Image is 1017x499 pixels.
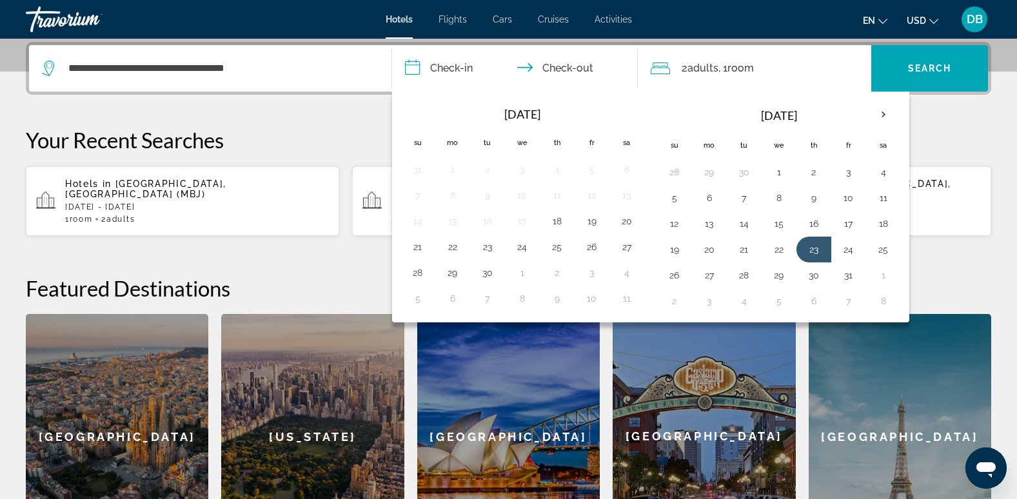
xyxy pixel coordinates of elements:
[866,100,901,130] button: Next month
[65,179,226,199] span: [GEOGRAPHIC_DATA], [GEOGRAPHIC_DATA] (MBJ)
[538,14,569,24] span: Cruises
[617,212,637,230] button: Day 20
[617,264,637,282] button: Day 4
[26,275,991,301] h2: Featured Destinations
[512,212,533,230] button: Day 17
[664,266,685,284] button: Day 26
[804,292,824,310] button: Day 6
[65,202,329,211] p: [DATE] - [DATE]
[682,59,718,77] span: 2
[439,14,467,24] a: Flights
[547,186,568,204] button: Day 11
[769,240,789,259] button: Day 22
[804,163,824,181] button: Day 2
[29,45,988,92] div: Search widget
[477,289,498,308] button: Day 7
[617,238,637,256] button: Day 27
[699,240,720,259] button: Day 20
[408,212,428,230] button: Day 14
[838,163,859,181] button: Day 3
[435,100,609,128] th: [DATE]
[838,266,859,284] button: Day 31
[408,289,428,308] button: Day 5
[769,215,789,233] button: Day 15
[26,3,155,36] a: Travorium
[595,14,632,24] a: Activities
[965,447,1007,489] iframe: Button to launch messaging window
[392,45,638,92] button: Check in and out dates
[692,100,866,131] th: [DATE]
[718,59,754,77] span: , 1
[863,15,875,26] span: en
[687,62,718,74] span: Adults
[699,266,720,284] button: Day 27
[512,161,533,179] button: Day 3
[873,240,894,259] button: Day 25
[734,292,755,310] button: Day 4
[769,163,789,181] button: Day 1
[873,215,894,233] button: Day 18
[871,45,988,92] button: Search
[734,240,755,259] button: Day 21
[907,11,938,30] button: Change currency
[838,240,859,259] button: Day 24
[547,212,568,230] button: Day 18
[699,163,720,181] button: Day 29
[442,212,463,230] button: Day 15
[408,161,428,179] button: Day 31
[582,238,602,256] button: Day 26
[582,186,602,204] button: Day 12
[101,215,135,224] span: 2
[106,215,135,224] span: Adults
[873,266,894,284] button: Day 1
[408,186,428,204] button: Day 7
[734,215,755,233] button: Day 14
[442,186,463,204] button: Day 8
[477,238,498,256] button: Day 23
[664,292,685,310] button: Day 2
[638,45,871,92] button: Travelers: 2 adults, 0 children
[547,238,568,256] button: Day 25
[617,161,637,179] button: Day 6
[512,289,533,308] button: Day 8
[908,63,952,73] span: Search
[477,161,498,179] button: Day 2
[769,266,789,284] button: Day 29
[65,215,92,224] span: 1
[838,292,859,310] button: Day 7
[804,240,824,259] button: Day 23
[863,11,887,30] button: Change language
[26,166,339,237] button: Hotels in [GEOGRAPHIC_DATA], [GEOGRAPHIC_DATA] (MBJ)[DATE] - [DATE]1Room2Adults
[873,163,894,181] button: Day 4
[617,289,637,308] button: Day 11
[769,189,789,207] button: Day 8
[664,215,685,233] button: Day 12
[734,266,755,284] button: Day 28
[838,215,859,233] button: Day 17
[442,238,463,256] button: Day 22
[967,13,983,26] span: DB
[442,289,463,308] button: Day 6
[547,161,568,179] button: Day 4
[65,179,112,189] span: Hotels in
[442,161,463,179] button: Day 1
[664,163,685,181] button: Day 28
[582,161,602,179] button: Day 5
[907,15,926,26] span: USD
[804,189,824,207] button: Day 9
[582,289,602,308] button: Day 10
[769,292,789,310] button: Day 5
[493,14,512,24] a: Cars
[26,127,991,153] p: Your Recent Searches
[70,215,93,224] span: Room
[804,215,824,233] button: Day 16
[477,212,498,230] button: Day 16
[547,264,568,282] button: Day 2
[512,186,533,204] button: Day 10
[734,189,755,207] button: Day 7
[617,186,637,204] button: Day 13
[664,240,685,259] button: Day 19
